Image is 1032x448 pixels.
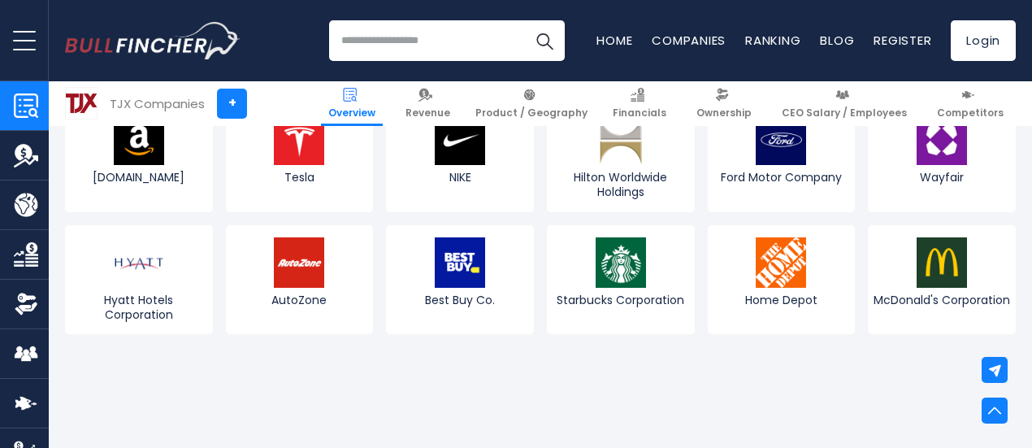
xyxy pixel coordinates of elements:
img: BBY logo [435,237,485,288]
a: Wayfair [868,102,1016,211]
img: AMZN logo [114,115,164,165]
span: AutoZone [230,293,370,307]
a: Ranking [745,32,800,49]
a: McDonald's Corporation [868,225,1016,334]
span: Product / Geography [475,107,588,120]
a: Ford Motor Company [708,102,856,211]
span: Hyatt Hotels Corporation [69,293,209,322]
button: Search [524,20,565,61]
span: Hilton Worldwide Holdings [551,170,691,199]
img: AZO logo [274,237,324,288]
img: W logo [917,115,967,165]
a: Best Buy Co. [386,225,534,334]
img: Bullfincher logo [65,22,241,59]
a: Competitors [930,81,1011,126]
a: Companies [652,32,726,49]
a: Go to homepage [65,22,240,59]
img: HD logo [756,237,806,288]
a: Product / Geography [468,81,595,126]
a: + [217,89,247,119]
span: Competitors [937,107,1004,120]
a: Ownership [689,81,759,126]
a: CEO Salary / Employees [774,81,914,126]
span: Tesla [230,170,370,185]
a: Blog [820,32,854,49]
img: Ownership [14,292,38,316]
span: NIKE [390,170,530,185]
img: F logo [756,115,806,165]
img: HLT logo [596,115,646,165]
a: Financials [605,81,674,126]
a: Overview [321,81,383,126]
span: Revenue [405,107,450,120]
span: McDonald's Corporation [872,293,1012,307]
a: AutoZone [226,225,374,334]
img: H logo [114,237,164,288]
a: Revenue [398,81,457,126]
img: SBUX logo [596,237,646,288]
span: Overview [328,107,375,120]
span: CEO Salary / Employees [782,107,907,120]
a: [DOMAIN_NAME] [65,102,213,211]
img: TSLA logo [274,115,324,165]
a: Hilton Worldwide Holdings [547,102,695,211]
span: Home Depot [712,293,852,307]
span: Financials [613,107,666,120]
a: NIKE [386,102,534,211]
img: TJX logo [66,88,97,119]
a: Starbucks Corporation [547,225,695,334]
span: Ownership [696,107,752,120]
a: Tesla [226,102,374,211]
span: Starbucks Corporation [551,293,691,307]
a: Home [596,32,632,49]
div: TJX Companies [110,94,205,113]
a: Register [874,32,931,49]
span: Best Buy Co. [390,293,530,307]
a: Hyatt Hotels Corporation [65,225,213,334]
img: MCD logo [917,237,967,288]
a: Login [951,20,1016,61]
a: Home Depot [708,225,856,334]
span: Wayfair [872,170,1012,185]
span: Ford Motor Company [712,170,852,185]
img: NKE logo [435,115,485,165]
span: [DOMAIN_NAME] [69,170,209,185]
